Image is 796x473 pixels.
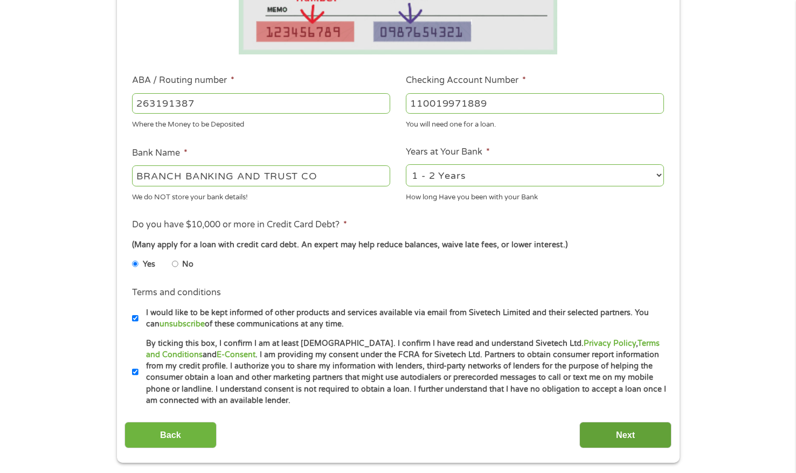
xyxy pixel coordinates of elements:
[132,219,347,231] label: Do you have $10,000 or more in Credit Card Debt?
[182,259,193,270] label: No
[579,422,672,448] input: Next
[132,287,221,298] label: Terms and conditions
[132,116,390,130] div: Where the Money to be Deposited
[139,307,667,330] label: I would like to be kept informed of other products and services available via email from Sivetech...
[406,93,664,114] input: 345634636
[132,188,390,203] div: We do NOT store your bank details!
[584,339,636,348] a: Privacy Policy
[132,75,234,86] label: ABA / Routing number
[143,259,155,270] label: Yes
[139,338,667,407] label: By ticking this box, I confirm I am at least [DEMOGRAPHIC_DATA]. I confirm I have read and unders...
[160,319,205,329] a: unsubscribe
[406,147,490,158] label: Years at Your Bank
[124,422,217,448] input: Back
[406,188,664,203] div: How long Have you been with your Bank
[217,350,255,359] a: E-Consent
[132,239,663,251] div: (Many apply for a loan with credit card debt. An expert may help reduce balances, waive late fees...
[132,93,390,114] input: 263177916
[132,148,188,159] label: Bank Name
[406,116,664,130] div: You will need one for a loan.
[146,339,660,359] a: Terms and Conditions
[406,75,526,86] label: Checking Account Number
